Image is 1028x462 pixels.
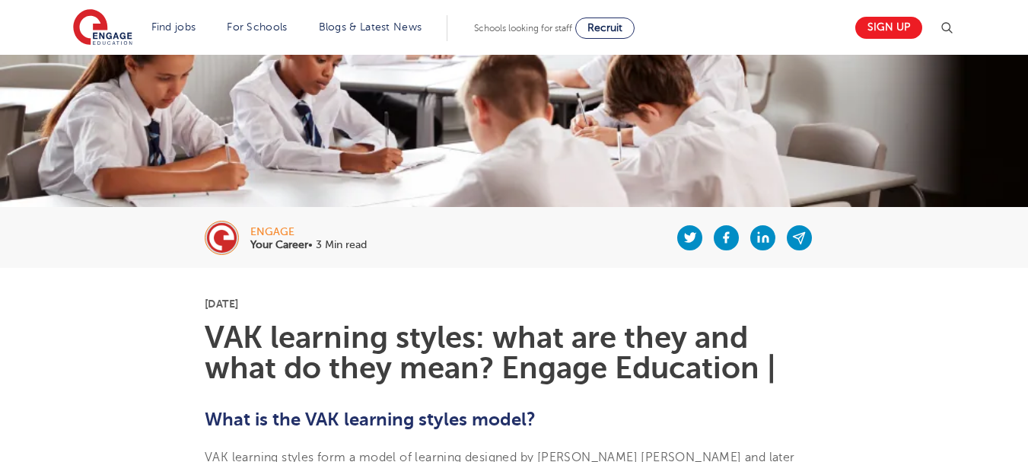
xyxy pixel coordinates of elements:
b: Your Career [250,239,308,250]
p: [DATE] [205,298,823,309]
a: For Schools [227,21,287,33]
a: Find jobs [151,21,196,33]
h1: VAK learning styles: what are they and what do they mean? Engage Education | [205,323,823,384]
div: engage [250,227,367,237]
span: Schools looking for staff [474,23,572,33]
a: Sign up [855,17,922,39]
img: Engage Education [73,9,132,47]
a: Recruit [575,18,635,39]
p: • 3 Min read [250,240,367,250]
a: Blogs & Latest News [319,21,422,33]
b: What is the VAK learning styles model? [205,409,536,430]
span: Recruit [587,22,622,33]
